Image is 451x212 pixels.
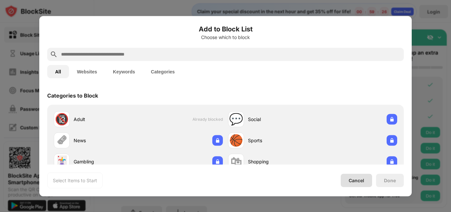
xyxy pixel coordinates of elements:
div: Cancel [349,178,364,183]
span: Already blocked [192,117,223,122]
div: 🗞 [56,134,67,147]
div: Categories to Block [47,92,98,99]
div: 🏀 [229,134,243,147]
div: Gambling [74,158,138,165]
img: search.svg [50,50,58,58]
div: 🔞 [55,112,69,126]
div: Done [384,178,396,183]
div: 💬 [229,112,243,126]
div: Adult [74,116,138,123]
div: News [74,137,138,144]
button: All [47,65,69,78]
button: Keywords [105,65,143,78]
div: 🛍 [230,155,242,168]
div: 🃏 [55,155,69,168]
div: Choose which to block [47,34,404,40]
div: Shopping [248,158,313,165]
h6: Add to Block List [47,24,404,34]
div: Sports [248,137,313,144]
div: Select Items to Start [53,177,97,184]
button: Categories [143,65,183,78]
button: Websites [69,65,105,78]
div: Social [248,116,313,123]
